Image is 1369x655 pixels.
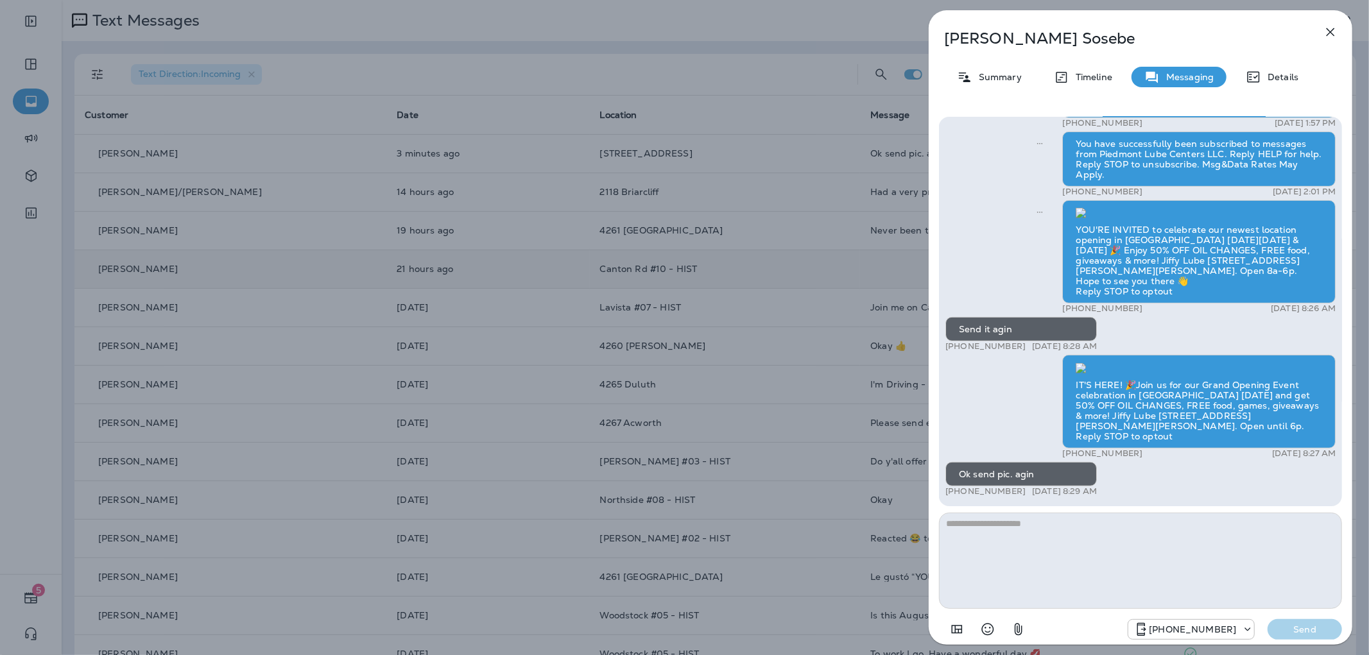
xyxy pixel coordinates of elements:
[1062,200,1336,304] div: YOU'RE INVITED to celebrate our newest location opening in [GEOGRAPHIC_DATA] [DATE][DATE] & [DATE...
[1149,624,1236,634] p: [PHONE_NUMBER]
[1062,303,1142,314] p: [PHONE_NUMBER]
[1032,341,1097,352] p: [DATE] 8:28 AM
[1062,448,1142,459] p: [PHONE_NUMBER]
[944,617,970,642] button: Add in a premade template
[1037,137,1043,149] span: Sent
[1261,72,1298,82] p: Details
[1076,208,1086,218] img: twilio-download
[1062,355,1336,448] div: IT'S HERE! 🎉Join us for our Grand Opening Event celebration in [GEOGRAPHIC_DATA] [DATE] and get 5...
[945,462,1097,486] div: Ok send pic. agin
[1128,622,1254,637] div: +1 (470) 480-0229
[1076,363,1086,373] img: twilio-download
[1273,187,1336,197] p: [DATE] 2:01 PM
[1272,448,1336,459] p: [DATE] 8:27 AM
[1069,72,1112,82] p: Timeline
[1271,303,1336,314] p: [DATE] 8:26 AM
[945,341,1026,352] p: [PHONE_NUMBER]
[1062,118,1142,128] p: [PHONE_NUMBER]
[945,317,1097,341] div: Send it agin
[944,30,1295,47] p: [PERSON_NAME] Sosebe
[1062,132,1336,187] div: You have successfully been subscribed to messages from Piedmont Lube Centers LLC. Reply HELP for ...
[1032,486,1097,497] p: [DATE] 8:29 AM
[1160,72,1214,82] p: Messaging
[1275,118,1336,128] p: [DATE] 1:57 PM
[1062,187,1142,197] p: [PHONE_NUMBER]
[1037,206,1043,217] span: Sent
[975,617,1001,642] button: Select an emoji
[972,72,1022,82] p: Summary
[945,486,1026,497] p: [PHONE_NUMBER]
